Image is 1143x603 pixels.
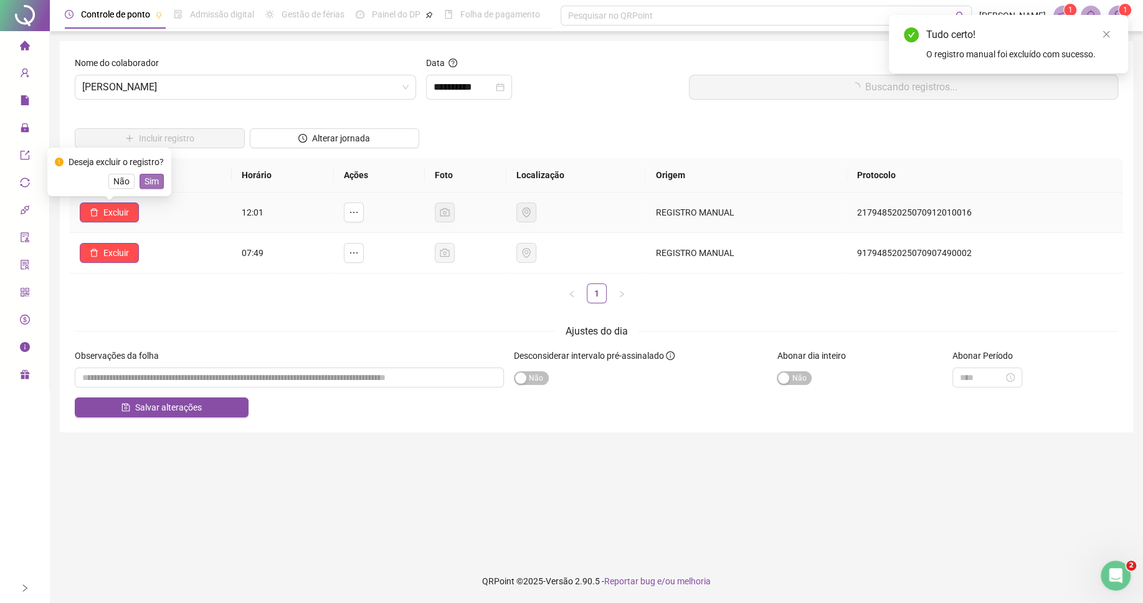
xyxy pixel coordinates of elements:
[562,283,582,303] li: Página anterior
[372,9,420,19] span: Painel do DP
[80,202,139,222] button: Excluir
[250,128,420,148] button: Alterar jornada
[232,158,334,192] th: Horário
[645,192,847,233] td: REGISTRO MANUAL
[242,207,263,217] span: 12:01
[75,397,249,417] button: Salvar alterações
[587,283,607,303] li: 1
[20,282,30,306] span: qrcode
[612,283,632,303] li: Próxima página
[75,56,167,70] label: Nome do colaborador
[349,207,359,217] span: ellipsis
[20,254,30,279] span: solution
[21,584,29,592] span: right
[1085,10,1096,21] span: bell
[612,283,632,303] button: right
[265,10,274,19] span: sun
[1101,561,1131,591] iframe: Intercom live chat
[1102,30,1111,39] span: close
[425,158,506,192] th: Foto
[1123,6,1127,14] span: 1
[81,9,150,19] span: Controle de ponto
[190,9,254,19] span: Admissão digital
[847,233,1123,273] td: 91794852025070907490002
[103,246,129,260] span: Excluir
[645,233,847,273] td: REGISTRO MANUAL
[20,336,30,361] span: info-circle
[1109,6,1127,25] img: 69249
[460,9,540,19] span: Folha de pagamento
[121,403,130,412] span: save
[250,135,420,145] a: Alterar jornada
[587,284,606,303] a: 1
[952,349,1021,363] label: Abonar Período
[349,248,359,258] span: ellipsis
[50,559,1143,603] footer: QRPoint © 2025 - 2.90.5 -
[604,576,711,586] span: Reportar bug e/ou melhoria
[135,401,202,414] span: Salvar alterações
[568,290,576,298] span: left
[108,174,135,189] button: Não
[90,208,98,217] span: delete
[145,174,159,188] span: Sim
[514,351,664,361] span: Desconsiderar intervalo pré-assinalado
[155,11,163,19] span: pushpin
[904,27,919,42] span: check-circle
[444,10,453,19] span: book
[20,199,30,224] span: api
[645,158,847,192] th: Origem
[562,283,582,303] button: left
[1119,4,1131,16] sup: Atualize o seu contato no menu Meus Dados
[55,158,64,166] span: exclamation-circle
[69,155,164,169] div: Deseja excluir o registro?
[847,192,1123,233] td: 21794852025070912010016
[20,90,30,115] span: file
[20,364,30,389] span: gift
[75,349,167,363] label: Observações da folha
[425,11,433,19] span: pushpin
[979,9,1046,22] span: [PERSON_NAME]
[1068,6,1073,14] span: 1
[174,10,183,19] span: file-done
[242,248,263,258] span: 07:49
[506,158,645,192] th: Localização
[1126,561,1136,571] span: 2
[334,158,425,192] th: Ações
[20,172,30,197] span: sync
[20,117,30,142] span: lock
[103,206,129,219] span: Excluir
[298,134,307,143] span: clock-circle
[20,227,30,252] span: audit
[20,62,30,87] span: user-add
[20,309,30,334] span: dollar
[20,145,30,169] span: export
[546,576,573,586] span: Versão
[1064,4,1076,16] sup: 1
[113,174,130,188] span: Não
[82,75,409,99] span: BARTOLOMEU MIRANDA MAIA
[1099,27,1113,41] a: Close
[618,290,625,298] span: right
[140,174,164,189] button: Sim
[80,243,139,263] button: Excluir
[566,325,628,337] span: Ajustes do dia
[282,9,344,19] span: Gestão de férias
[90,249,98,257] span: delete
[65,10,74,19] span: clock-circle
[75,128,245,148] button: Incluir registro
[666,351,675,360] span: info-circle
[689,75,1118,100] button: Buscando registros...
[926,47,1113,61] div: O registro manual foi excluído com sucesso.
[1058,10,1069,21] span: notification
[426,58,445,68] span: Data
[312,131,370,145] span: Alterar jornada
[777,349,853,363] label: Abonar dia inteiro
[448,59,457,67] span: question-circle
[356,10,364,19] span: dashboard
[847,158,1123,192] th: Protocolo
[956,11,965,21] span: search
[20,35,30,60] span: home
[926,27,1113,42] div: Tudo certo!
